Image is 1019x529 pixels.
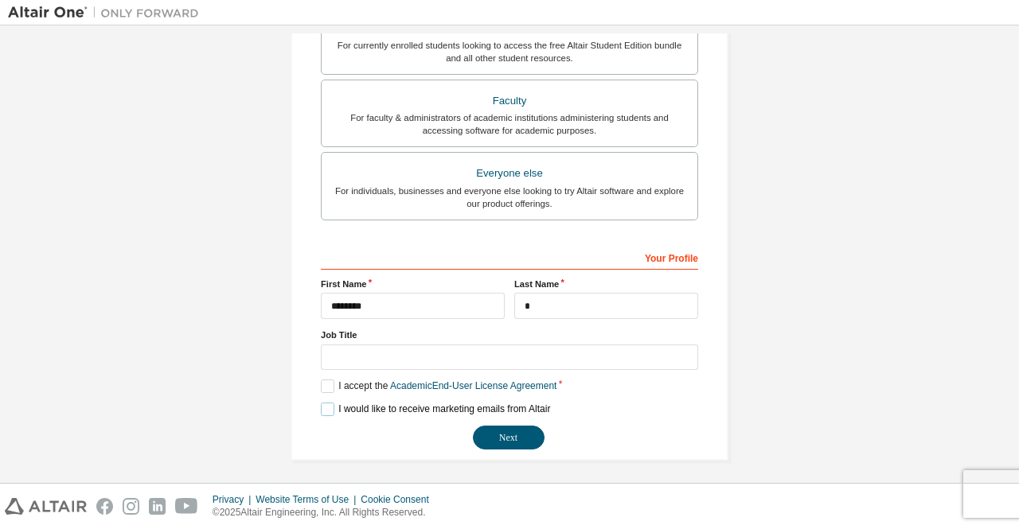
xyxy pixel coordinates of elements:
button: Next [473,426,545,449]
div: Cookie Consent [361,493,438,506]
label: First Name [321,278,505,290]
div: Everyone else [331,162,688,185]
div: For currently enrolled students looking to access the free Altair Student Edition bundle and all ... [331,39,688,64]
img: youtube.svg [175,498,198,515]
img: linkedin.svg [149,498,166,515]
label: I would like to receive marketing emails from Altair [321,403,550,416]
img: Altair One [8,5,207,21]
div: Website Terms of Use [256,493,361,506]
label: Last Name [514,278,698,290]
p: © 2025 Altair Engineering, Inc. All Rights Reserved. [213,506,439,519]
div: For individuals, businesses and everyone else looking to try Altair software and explore our prod... [331,185,688,210]
div: Privacy [213,493,256,506]
div: Faculty [331,90,688,112]
img: facebook.svg [96,498,113,515]
div: For faculty & administrators of academic institutions administering students and accessing softwa... [331,111,688,137]
label: Job Title [321,329,698,341]
a: Academic End-User License Agreement [390,380,556,391]
div: Your Profile [321,244,698,270]
img: instagram.svg [123,498,139,515]
label: I accept the [321,379,556,393]
img: altair_logo.svg [5,498,87,515]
